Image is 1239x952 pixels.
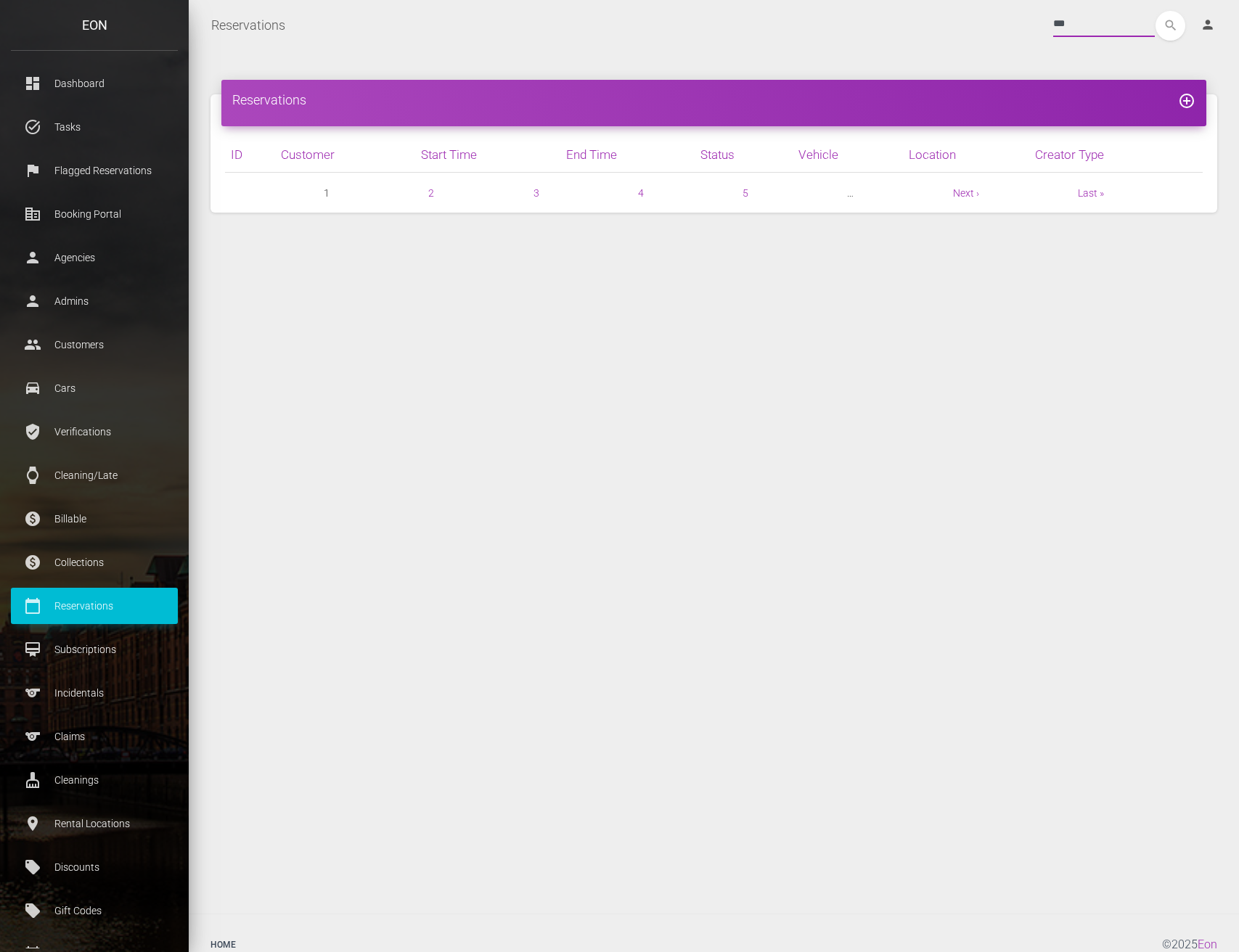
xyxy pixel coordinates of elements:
[11,109,178,145] a: task_alt Tasks
[22,464,167,486] p: Cleaning/Late
[22,247,167,268] p: Agencies
[22,377,167,399] p: Cars
[1190,11,1228,40] a: person
[22,508,167,530] p: Billable
[11,718,178,755] a: sports Claims
[1178,92,1195,110] i: add_circle_outline
[11,588,178,624] a: calendar_today Reservations
[22,160,167,181] p: Flagged Reservations
[638,187,644,199] a: 4
[225,137,275,173] th: ID
[11,327,178,363] a: people Customers
[11,239,178,276] a: person Agencies
[22,73,167,94] p: Dashboard
[428,187,434,199] a: 2
[11,675,178,711] a: sports Incidentals
[1156,11,1185,41] button: search
[22,551,167,573] p: Collections
[22,813,167,834] p: Rental Locations
[22,900,167,922] p: Gift Codes
[847,184,854,202] span: …
[22,595,167,617] p: Reservations
[533,187,539,199] a: 3
[695,137,793,173] th: Status
[1029,137,1203,173] th: Creator Type
[793,137,904,173] th: Vehicle
[275,137,415,173] th: Customer
[22,421,167,443] p: Verifications
[11,196,178,232] a: corporate_fare Booking Portal
[324,184,330,202] span: 1
[903,137,1029,173] th: Location
[232,91,1195,109] h4: Reservations
[11,283,178,319] a: person Admins
[22,726,167,747] p: Claims
[22,116,167,138] p: Tasks
[1178,92,1195,107] a: add_circle_outline
[1201,17,1215,32] i: person
[11,152,178,189] a: flag Flagged Reservations
[11,544,178,580] a: paid Collections
[22,203,167,225] p: Booking Portal
[11,414,178,450] a: verified_user Verifications
[11,631,178,668] a: card_membership Subscriptions
[11,370,178,406] a: drive_eta Cars
[743,187,748,199] a: 5
[11,457,178,493] a: watch Cleaning/Late
[11,501,178,537] a: paid Billable
[22,769,167,791] p: Cleanings
[11,762,178,798] a: cleaning_services Cleanings
[11,805,178,842] a: place Rental Locations
[11,892,178,929] a: local_offer Gift Codes
[953,187,979,199] a: Next ›
[415,137,560,173] th: Start Time
[560,137,695,173] th: End Time
[22,290,167,312] p: Admins
[1198,937,1217,951] a: Eon
[211,7,285,44] a: Reservations
[22,334,167,356] p: Customers
[22,682,167,704] p: Incidentals
[225,184,1203,202] nav: pager
[11,849,178,885] a: local_offer Discounts
[22,639,167,660] p: Subscriptions
[11,65,178,102] a: dashboard Dashboard
[1078,187,1104,199] a: Last »
[22,856,167,878] p: Discounts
